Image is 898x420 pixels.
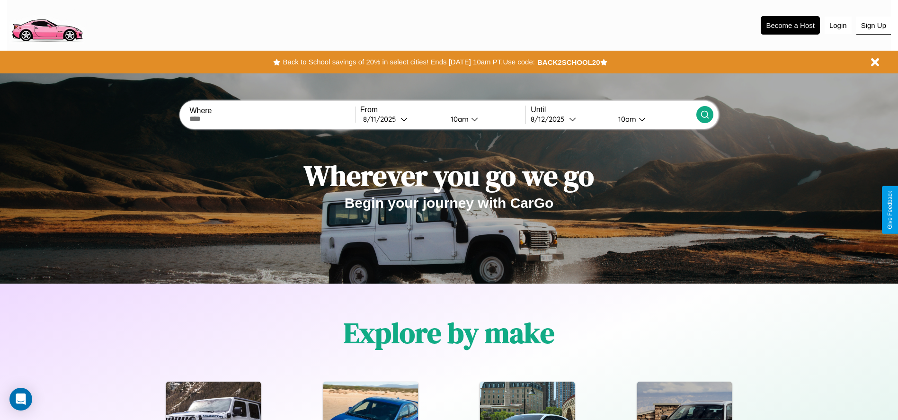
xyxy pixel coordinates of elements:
button: Become a Host [761,16,820,35]
button: 8/11/2025 [360,114,443,124]
div: Open Intercom Messenger [9,388,32,411]
h1: Explore by make [344,313,554,352]
label: Where [189,107,355,115]
div: 10am [613,115,639,124]
div: Give Feedback [887,191,893,229]
button: 10am [611,114,696,124]
b: BACK2SCHOOL20 [537,58,600,66]
img: logo [7,5,87,44]
button: 10am [443,114,526,124]
button: Login [825,17,852,34]
label: Until [531,106,696,114]
label: From [360,106,525,114]
div: 8 / 12 / 2025 [531,115,569,124]
div: 8 / 11 / 2025 [363,115,400,124]
div: 10am [446,115,471,124]
button: Sign Up [856,17,891,35]
button: Back to School savings of 20% in select cities! Ends [DATE] 10am PT.Use code: [280,55,537,69]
